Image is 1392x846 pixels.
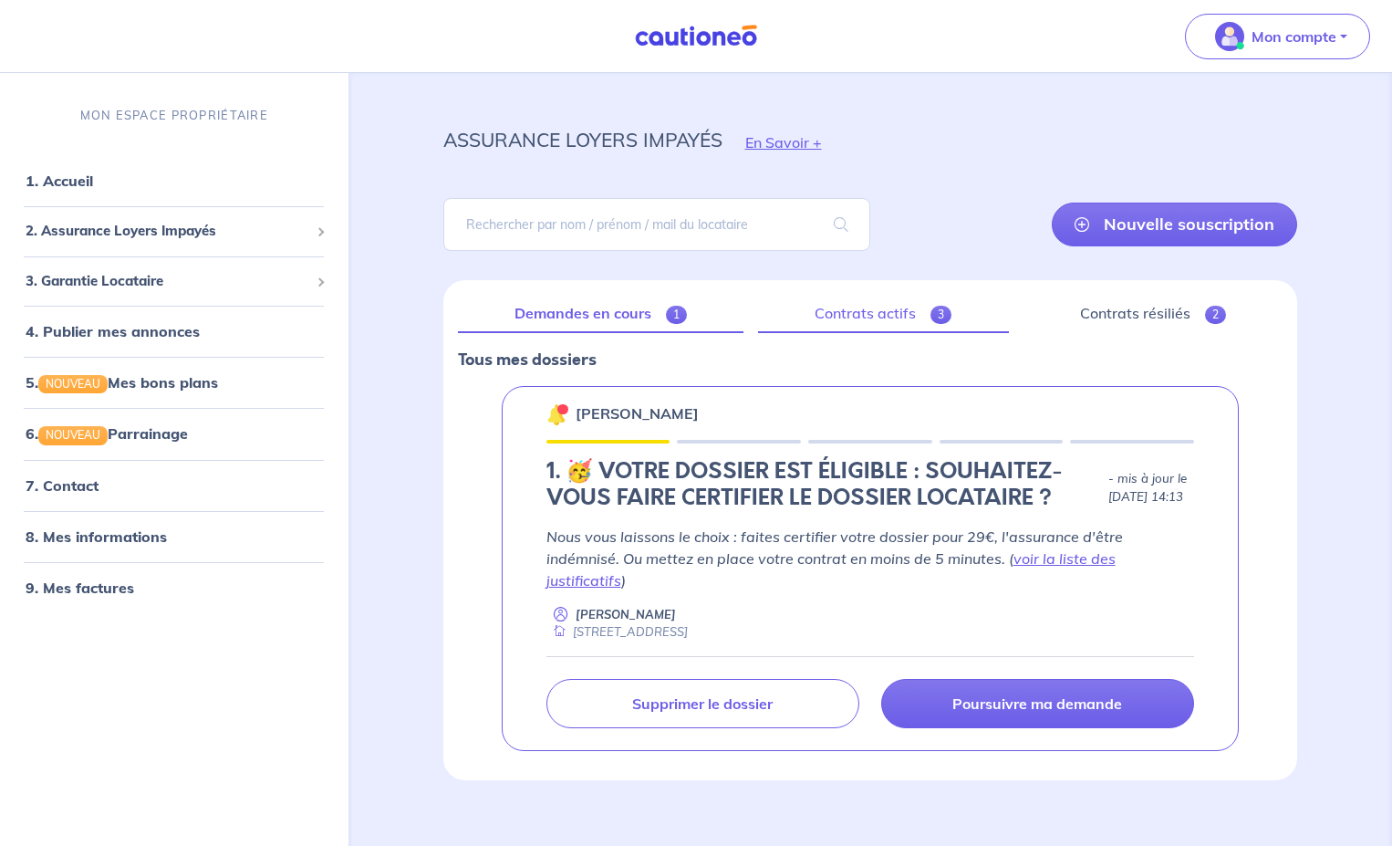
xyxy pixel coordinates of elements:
[80,107,268,124] p: MON ESPACE PROPRIÉTAIRE
[7,415,341,452] div: 6.NOUVEAUParrainage
[7,364,341,401] div: 5.NOUVEAUMes bons plans
[546,623,688,641] div: [STREET_ADDRESS]
[1052,203,1297,246] a: Nouvelle souscription
[26,270,309,291] span: 3. Garantie Locataire
[26,322,200,340] a: 4. Publier mes annonces
[26,527,167,545] a: 8. Mes informations
[7,263,341,298] div: 3. Garantie Locataire
[722,116,845,169] button: En Savoir +
[7,466,341,503] div: 7. Contact
[632,695,773,713] p: Supprimer le dossier
[26,424,188,443] a: 6.NOUVEAUParrainage
[458,295,744,333] a: Demandes en cours1
[26,373,218,392] a: 5.NOUVEAUMes bons plans
[1108,470,1194,507] p: - mis à jour le [DATE] 14:13
[546,679,859,728] a: Supprimer le dossier
[1252,26,1336,47] p: Mon compte
[576,402,699,424] p: [PERSON_NAME]
[812,199,870,250] span: search
[7,569,341,605] div: 9. Mes factures
[881,679,1194,728] a: Poursuivre ma demande
[1215,22,1244,51] img: illu_account_valid_menu.svg
[26,221,309,242] span: 2. Assurance Loyers Impayés
[952,695,1122,713] p: Poursuivre ma demande
[628,25,764,47] img: Cautioneo
[26,475,99,494] a: 7. Contact
[1205,306,1226,324] span: 2
[26,578,134,596] a: 9. Mes factures
[443,123,722,156] p: assurance loyers impayés
[546,458,1195,518] div: state: CERTIFICATION-CHOICE, Context: MORE-THAN-6-MONTHS,MAYBE-CERTIFICATE,ALONE,LESSOR-DOCUMENTS
[930,306,951,324] span: 3
[7,214,341,249] div: 2. Assurance Loyers Impayés
[666,306,687,324] span: 1
[1023,295,1283,333] a: Contrats résiliés2
[546,458,1102,511] h4: 1. 🥳 VOTRE DOSSIER EST ÉLIGIBLE : SOUHAITEZ-VOUS FAIRE CERTIFIER LE DOSSIER LOCATAIRE ?
[7,162,341,199] div: 1. Accueil
[576,606,676,623] p: [PERSON_NAME]
[26,172,93,190] a: 1. Accueil
[758,295,1009,333] a: Contrats actifs3
[1185,14,1370,59] button: illu_account_valid_menu.svgMon compte
[458,348,1283,371] p: Tous mes dossiers
[546,403,568,425] img: 🔔
[546,549,1116,590] a: voir la liste des justificatifs
[7,517,341,554] div: 8. Mes informations
[546,526,1195,591] p: Nous vous laissons le choix : faites certifier votre dossier pour 29€, l'assurance d'être indémni...
[7,313,341,350] div: 4. Publier mes annonces
[443,198,870,251] input: Rechercher par nom / prénom / mail du locataire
